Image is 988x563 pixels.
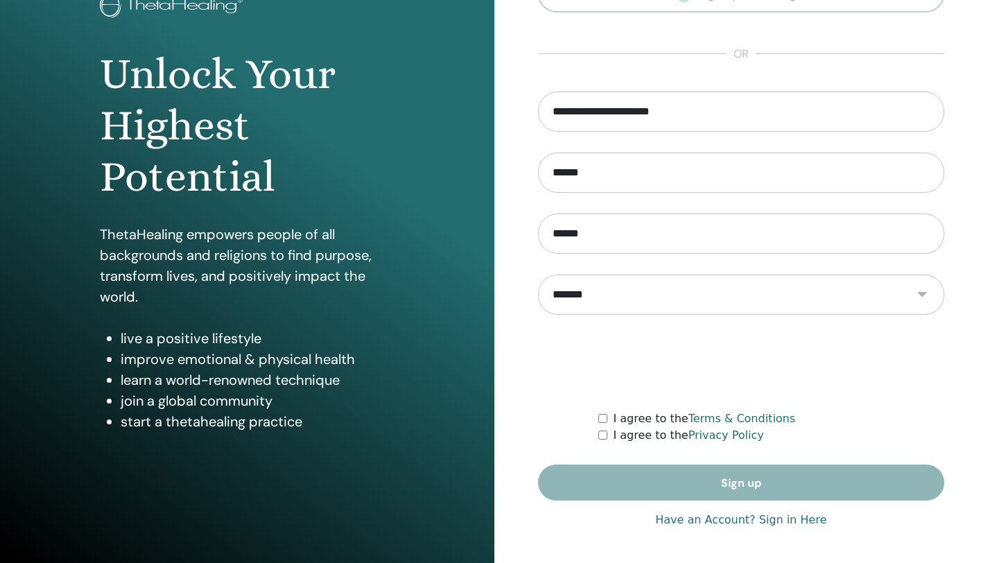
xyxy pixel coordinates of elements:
li: improve emotional & physical health [121,349,395,370]
p: ThetaHealing empowers people of all backgrounds and religions to find purpose, transform lives, a... [100,224,395,307]
a: Privacy Policy [688,428,764,442]
label: I agree to the [613,427,763,444]
li: learn a world-renowned technique [121,370,395,390]
label: I agree to the [613,410,795,427]
li: join a global community [121,390,395,411]
h1: Unlock Your Highest Potential [100,49,395,203]
span: or [727,46,756,62]
li: live a positive lifestyle [121,328,395,349]
li: start a thetahealing practice [121,411,395,432]
a: Have an Account? Sign in Here [655,512,826,528]
iframe: reCAPTCHA [636,336,847,390]
a: Terms & Conditions [688,412,795,425]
